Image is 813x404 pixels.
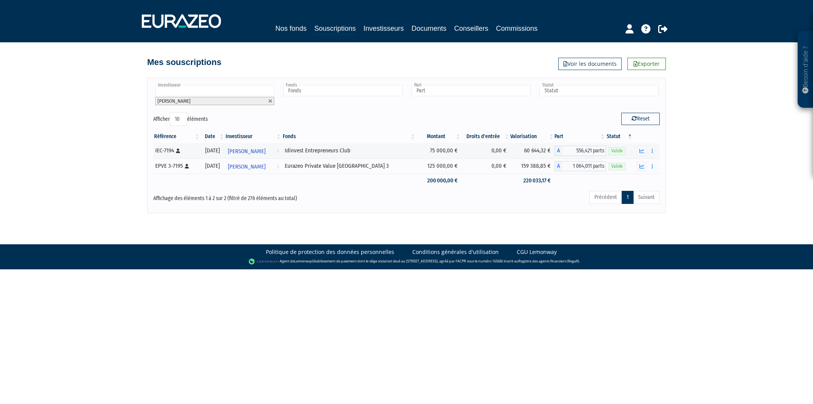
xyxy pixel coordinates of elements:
[228,144,265,159] span: [PERSON_NAME]
[158,98,191,104] span: [PERSON_NAME]
[416,143,461,159] td: 75 000,00 €
[554,130,606,143] th: Part: activer pour trier la colonne par ordre croissant
[454,23,488,34] a: Conseillers
[554,161,562,171] span: A
[562,146,606,156] span: 556,421 parts
[461,159,510,174] td: 0,00 €
[412,248,499,256] a: Conditions générales d'utilisation
[228,160,265,174] span: [PERSON_NAME]
[147,58,221,67] h4: Mes souscriptions
[411,23,446,34] a: Documents
[461,143,510,159] td: 0,00 €
[276,160,279,174] i: Voir l'investisseur
[185,164,189,169] i: [Français] Personne physique
[314,23,356,35] a: Souscriptions
[562,161,606,171] span: 1 064,011 parts
[558,58,622,70] a: Voir les documents
[155,147,198,155] div: IEC-7194
[142,14,221,28] img: 1732889491-logotype_eurazeo_blanc_rvb.png
[518,259,579,264] a: Registre des agents financiers (Regafi)
[153,130,201,143] th: Référence : activer pour trier la colonne par ordre croissant
[170,113,187,126] select: Afficheréléments
[363,23,404,34] a: Investisseurs
[517,248,557,256] a: CGU Lemonway
[609,163,626,170] span: Valide
[203,147,222,155] div: [DATE]
[416,159,461,174] td: 125 000,00 €
[609,147,626,155] span: Valide
[8,258,805,265] div: - Agent de (établissement de paiement dont le siège social est situé au [STREET_ADDRESS], agréé p...
[554,146,562,156] span: A
[282,130,416,143] th: Fonds: activer pour trier la colonne par ordre croissant
[622,191,634,204] a: 1
[225,143,282,159] a: [PERSON_NAME]
[510,130,554,143] th: Valorisation: activer pour trier la colonne par ordre croissant
[554,146,606,156] div: A - Idinvest Entrepreneurs Club
[627,58,666,70] a: Exporter
[510,143,554,159] td: 60 644,32 €
[266,248,394,256] a: Politique de protection des données personnelles
[155,162,198,170] div: EPVE 3-7195
[416,130,461,143] th: Montant: activer pour trier la colonne par ordre croissant
[496,23,538,34] a: Commissions
[176,149,180,153] i: [Français] Personne physique
[153,113,208,126] label: Afficher éléments
[461,130,510,143] th: Droits d'entrée: activer pour trier la colonne par ordre croissant
[510,159,554,174] td: 159 388,85 €
[153,190,358,202] div: Affichage des éléments 1 à 2 sur 2 (filtré de 276 éléments au total)
[510,174,554,187] td: 220 033,17 €
[285,147,413,155] div: Idinvest Entrepreneurs Club
[606,130,633,143] th: Statut : activer pour trier la colonne par ordre d&eacute;croissant
[416,174,461,187] td: 200 000,00 €
[554,161,606,171] div: A - Eurazeo Private Value Europe 3
[294,259,312,264] a: Lemonway
[201,130,225,143] th: Date: activer pour trier la colonne par ordre croissant
[225,159,282,174] a: [PERSON_NAME]
[276,144,279,159] i: Voir l'investisseur
[275,23,307,34] a: Nos fonds
[285,162,413,170] div: Eurazeo Private Value [GEOGRAPHIC_DATA] 3
[225,130,282,143] th: Investisseur: activer pour trier la colonne par ordre croissant
[621,113,660,125] button: Reset
[801,35,810,104] p: Besoin d'aide ?
[203,162,222,170] div: [DATE]
[249,258,278,265] img: logo-lemonway.png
